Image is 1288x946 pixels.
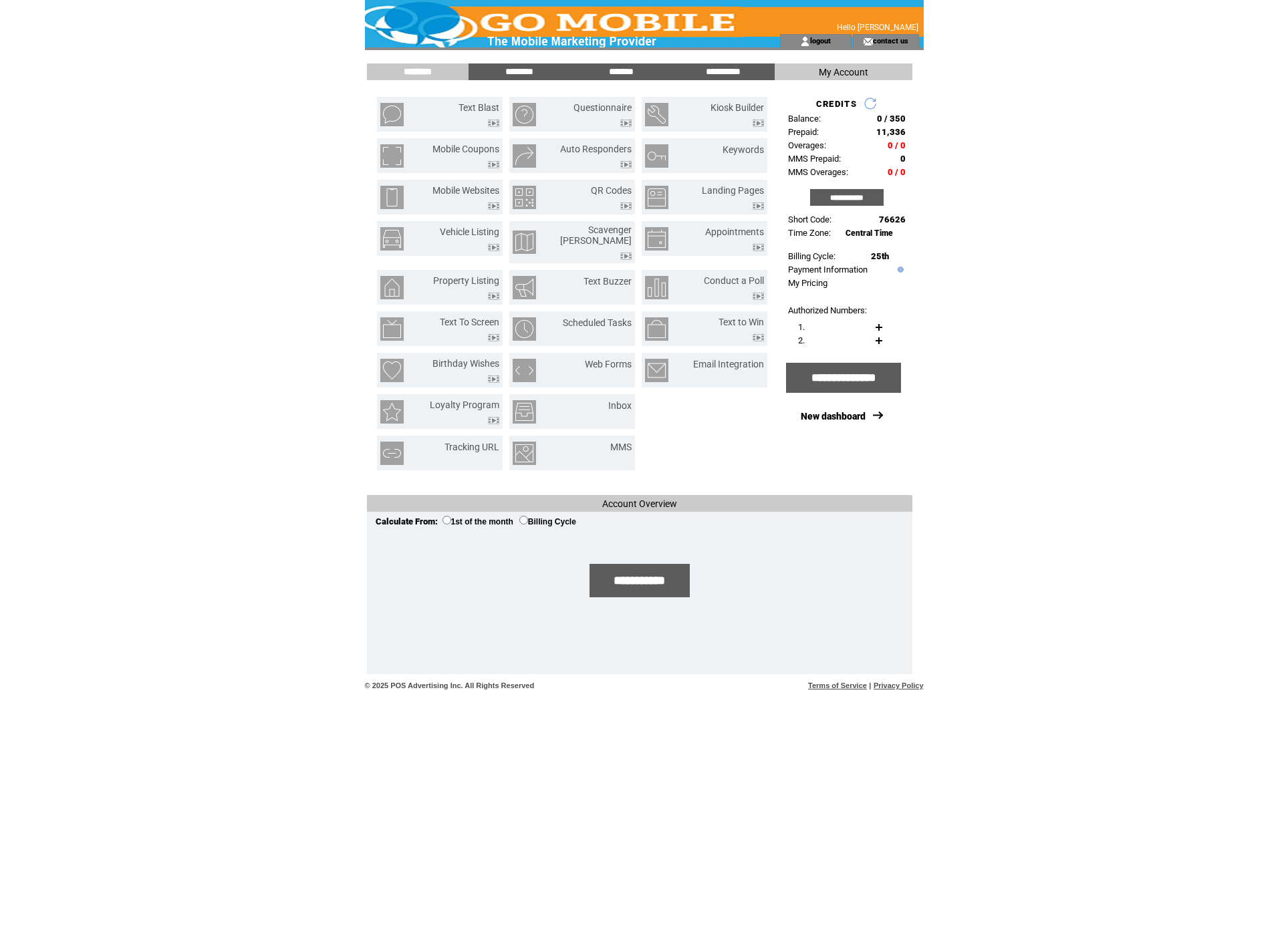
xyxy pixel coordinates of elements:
[871,251,889,261] span: 25th
[442,517,513,526] label: 1st of the month
[560,224,632,246] a: Scavenger [PERSON_NAME]
[894,267,904,273] img: help.gif
[816,99,857,109] span: CREDITS
[459,102,499,113] a: Text Blast
[513,317,536,341] img: scheduled-tasks.png
[819,67,868,77] span: My Account
[380,400,404,424] img: loyalty-program.png
[380,276,404,299] img: property-listing.png
[788,167,848,177] span: MMS Overages:
[869,681,871,689] span: |
[433,275,499,286] a: Property Listing
[645,317,668,341] img: text-to-win.png
[488,202,499,210] img: video.png
[432,185,499,196] a: Mobile Websites
[753,244,764,251] img: video.png
[874,681,924,689] a: Privacy Policy
[620,253,632,260] img: video.png
[513,276,536,299] img: text-buzzer.png
[711,102,764,113] a: Kiosk Builder
[693,359,764,369] a: Email Integration
[702,185,764,196] a: Landing Pages
[704,275,764,286] a: Conduct a Poll
[645,144,668,168] img: keywords.png
[488,293,499,300] img: video.png
[513,230,536,254] img: scavenger-hunt.png
[788,214,831,224] span: Short Code:
[380,144,404,168] img: mobile-coupons.png
[645,103,668,126] img: kiosk-builder.png
[513,442,536,465] img: mms.png
[645,227,668,251] img: appointments.png
[788,140,826,150] span: Overages:
[440,226,499,237] a: Vehicle Listing
[440,317,499,327] a: Text To Screen
[380,442,404,465] img: tracking-url.png
[837,23,918,32] span: Hello [PERSON_NAME]
[788,154,841,164] span: MMS Prepaid:
[863,36,873,47] img: contact_us_icon.gif
[879,214,906,224] span: 76626
[585,359,632,369] a: Web Forms
[444,442,499,452] a: Tracking URL
[888,167,906,177] span: 0 / 0
[788,305,867,315] span: Authorized Numbers:
[620,120,632,127] img: video.png
[376,516,438,526] span: Calculate From:
[513,103,536,126] img: questionnaire.png
[877,114,906,124] span: 0 / 350
[380,103,404,126] img: text-blast.png
[900,154,906,164] span: 0
[513,359,536,382] img: web-forms.png
[519,516,528,524] input: Billing Cycle
[788,265,868,275] a: Payment Information
[365,681,535,689] span: © 2025 POS Advertising Inc. All Rights Reserved
[800,36,810,47] img: account_icon.gif
[513,144,536,168] img: auto-responders.png
[620,161,632,168] img: video.png
[620,202,632,210] img: video.png
[753,334,764,341] img: video.png
[798,335,805,345] span: 2.
[591,185,632,196] a: QR Codes
[788,127,819,137] span: Prepaid:
[430,400,499,410] a: Loyalty Program
[513,186,536,209] img: qr-codes.png
[873,36,908,45] a: contact us
[810,36,831,45] a: logout
[788,251,835,261] span: Billing Cycle:
[488,417,499,424] img: video.png
[488,161,499,168] img: video.png
[645,276,668,299] img: conduct-a-poll.png
[563,317,632,328] a: Scheduled Tasks
[380,227,404,251] img: vehicle-listing.png
[380,359,404,382] img: birthday-wishes.png
[876,127,906,137] span: 11,336
[645,359,668,382] img: email-integration.png
[788,228,831,238] span: Time Zone:
[488,334,499,341] img: video.png
[888,140,906,150] span: 0 / 0
[432,358,499,369] a: Birthday Wishes
[723,144,764,155] a: Keywords
[719,317,764,327] a: Text to Win
[798,322,805,332] span: 1.
[610,442,632,452] a: MMS
[753,202,764,210] img: video.png
[488,120,499,127] img: video.png
[788,278,827,288] a: My Pricing
[753,293,764,300] img: video.png
[488,244,499,251] img: video.png
[560,144,632,154] a: Auto Responders
[801,411,866,422] a: New dashboard
[380,317,404,341] img: text-to-screen.png
[573,102,632,113] a: Questionnaire
[608,400,632,411] a: Inbox
[513,400,536,424] img: inbox.png
[519,517,576,526] label: Billing Cycle
[432,144,499,154] a: Mobile Coupons
[846,228,893,238] span: Central Time
[808,681,867,689] a: Terms of Service
[442,516,451,524] input: 1st of the month
[380,186,404,209] img: mobile-websites.png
